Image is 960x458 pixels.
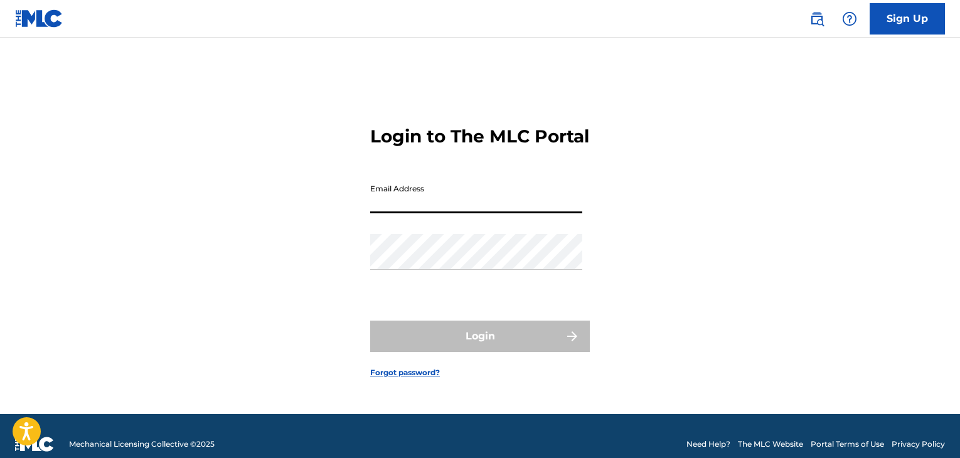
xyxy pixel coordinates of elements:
img: help [842,11,857,26]
a: The MLC Website [738,439,803,450]
a: Sign Up [870,3,945,35]
span: Mechanical Licensing Collective © 2025 [69,439,215,450]
a: Forgot password? [370,367,440,378]
a: Privacy Policy [892,439,945,450]
h3: Login to The MLC Portal [370,125,589,147]
a: Need Help? [686,439,730,450]
a: Portal Terms of Use [811,439,884,450]
img: search [809,11,824,26]
img: MLC Logo [15,9,63,28]
div: Help [837,6,862,31]
img: logo [15,437,54,452]
iframe: Chat Widget [897,398,960,458]
a: Public Search [804,6,829,31]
